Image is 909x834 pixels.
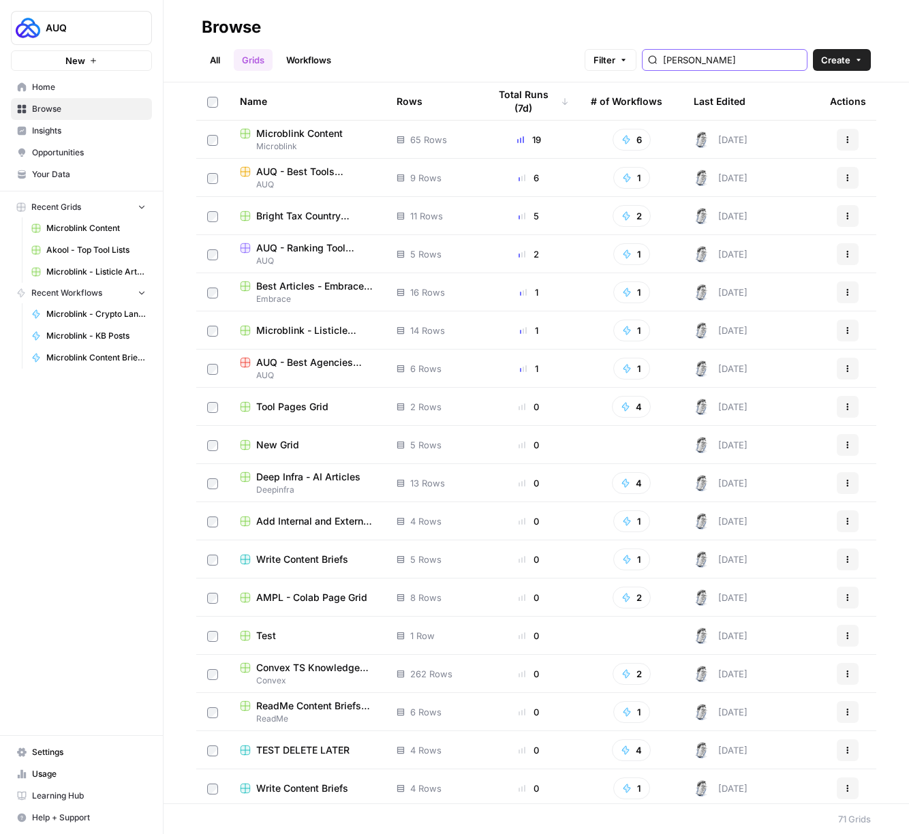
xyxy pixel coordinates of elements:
a: Usage [11,763,152,785]
span: 1 Row [410,629,435,643]
span: Microblink - Listicle Article Grid [46,266,146,278]
button: 1 [613,510,650,532]
button: 4 [612,396,651,418]
img: 28dbpmxwbe1lgts1kkshuof3rm4g [694,780,710,797]
div: 0 [489,514,569,528]
span: Recent Workflows [31,287,102,299]
span: Microblink [240,140,375,153]
a: TEST DELETE LATER [240,743,375,757]
button: 1 [613,281,650,303]
span: AUQ - Best Agencies Listicles Grid [256,356,375,369]
a: Bright Tax Country Clusters - Bottom Tier Grid - Oct [240,209,375,223]
span: Deep Infra - AI Articles [256,470,360,484]
div: [DATE] [694,704,748,720]
a: All [202,49,228,71]
button: 2 [613,587,651,608]
span: Recent Grids [31,201,81,213]
a: Akool - Top Tool Lists [25,239,152,261]
a: Insights [11,120,152,142]
span: AUQ - Ranking Tool Landing Pages Grid [256,241,375,255]
a: New Grid [240,438,375,452]
button: Create [813,49,871,71]
span: Convex TS Knowledge Base Articles Grid [256,661,375,675]
div: [DATE] [694,208,748,224]
span: 6 Rows [410,705,442,719]
a: Convex TS Knowledge Base Articles GridConvex [240,661,375,687]
img: 28dbpmxwbe1lgts1kkshuof3rm4g [694,704,710,720]
button: 1 [613,320,650,341]
img: 28dbpmxwbe1lgts1kkshuof3rm4g [694,437,710,453]
button: Recent Workflows [11,283,152,303]
span: 9 Rows [410,171,442,185]
button: Recent Grids [11,197,152,217]
button: 1 [613,167,650,189]
a: Write Content Briefs [240,553,375,566]
span: 5 Rows [410,438,442,452]
span: TEST DELETE LATER [256,743,350,757]
img: 28dbpmxwbe1lgts1kkshuof3rm4g [694,170,710,186]
div: Rows [397,82,422,120]
a: AUQ - Best Agencies Listicles GridAUQ [240,356,375,382]
span: Settings [32,746,146,758]
a: Deep Infra - AI ArticlesDeepinfra [240,470,375,496]
a: Workflows [278,49,339,71]
button: 4 [612,472,651,494]
img: 28dbpmxwbe1lgts1kkshuof3rm4g [694,628,710,644]
div: 1 [489,285,569,299]
span: 4 Rows [410,514,442,528]
a: Opportunities [11,142,152,164]
span: 14 Rows [410,324,445,337]
div: Browse [202,16,261,38]
img: 28dbpmxwbe1lgts1kkshuof3rm4g [694,475,710,491]
a: Write Content Briefs [240,782,375,795]
a: Microblink - Listicle Article Grid [25,261,152,283]
div: Name [240,82,375,120]
span: 5 Rows [410,247,442,261]
div: [DATE] [694,780,748,797]
div: 0 [489,705,569,719]
span: AMPL - Colab Page Grid [256,591,367,604]
a: Home [11,76,152,98]
div: [DATE] [694,132,748,148]
div: [DATE] [694,360,748,377]
span: 8 Rows [410,591,442,604]
span: AUQ [240,179,375,191]
button: New [11,50,152,71]
span: Help + Support [32,812,146,824]
div: 0 [489,743,569,757]
img: 28dbpmxwbe1lgts1kkshuof3rm4g [694,742,710,758]
button: Workspace: AUQ [11,11,152,45]
span: Microblink - Listicle Article Grid [256,324,375,337]
a: Microblink Content [25,217,152,239]
div: [DATE] [694,628,748,644]
img: 28dbpmxwbe1lgts1kkshuof3rm4g [694,589,710,606]
span: Convex [240,675,375,687]
a: Microblink - KB Posts [25,325,152,347]
div: 0 [489,400,569,414]
div: 0 [489,629,569,643]
div: [DATE] [694,170,748,186]
div: 6 [489,171,569,185]
img: 28dbpmxwbe1lgts1kkshuof3rm4g [694,666,710,682]
div: # of Workflows [591,82,662,120]
span: Write Content Briefs [256,553,348,566]
a: AUQ - Ranking Tool Landing Pages GridAUQ [240,241,375,267]
span: Bright Tax Country Clusters - Bottom Tier Grid - Oct [256,209,375,223]
span: Microblink - KB Posts [46,330,146,342]
span: 2 Rows [410,400,442,414]
span: Tool Pages Grid [256,400,328,414]
span: Embrace [240,293,375,305]
button: Help + Support [11,807,152,829]
span: AUQ [240,369,375,382]
span: 11 Rows [410,209,443,223]
div: [DATE] [694,246,748,262]
span: Home [32,81,146,93]
img: 28dbpmxwbe1lgts1kkshuof3rm4g [694,399,710,415]
span: ReadMe [240,713,375,725]
a: AMPL - Colab Page Grid [240,591,375,604]
div: 0 [489,591,569,604]
img: 28dbpmxwbe1lgts1kkshuof3rm4g [694,284,710,300]
div: [DATE] [694,437,748,453]
button: 2 [613,205,651,227]
button: 6 [613,129,651,151]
